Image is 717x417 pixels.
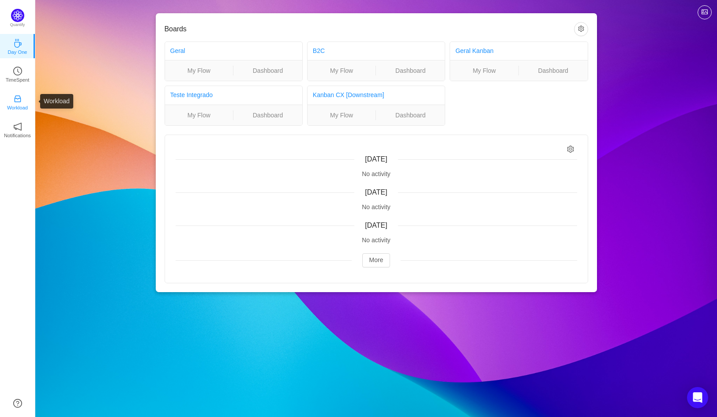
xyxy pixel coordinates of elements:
[170,91,213,98] a: Teste Integrado
[233,66,302,75] a: Dashboard
[13,97,22,106] a: icon: inboxWorkload
[313,91,384,98] a: Kanban CX [Downstream]
[574,22,588,36] button: icon: setting
[365,155,387,163] span: [DATE]
[519,66,588,75] a: Dashboard
[313,47,325,54] a: B2C
[233,110,302,120] a: Dashboard
[455,47,493,54] a: Geral Kanban
[8,48,27,56] p: Day One
[365,222,387,229] span: [DATE]
[13,125,22,134] a: icon: notificationNotifications
[365,188,387,196] span: [DATE]
[13,41,22,50] a: icon: coffeeDay One
[176,169,577,179] div: No activity
[13,399,22,408] a: icon: question-circle
[6,76,30,84] p: TimeSpent
[13,67,22,75] i: icon: clock-circle
[308,66,376,75] a: My Flow
[687,387,708,408] div: Open Intercom Messenger
[7,104,28,112] p: Workload
[698,5,712,19] button: icon: picture
[376,66,445,75] a: Dashboard
[165,25,574,34] h3: Boards
[165,110,233,120] a: My Flow
[13,122,22,131] i: icon: notification
[308,110,376,120] a: My Flow
[4,131,31,139] p: Notifications
[376,110,445,120] a: Dashboard
[13,94,22,103] i: icon: inbox
[450,66,518,75] a: My Flow
[362,253,390,267] button: More
[165,66,233,75] a: My Flow
[10,22,25,28] p: Quantify
[176,236,577,245] div: No activity
[170,47,185,54] a: Geral
[11,9,24,22] img: Quantify
[13,69,22,78] a: icon: clock-circleTimeSpent
[13,39,22,48] i: icon: coffee
[567,146,574,153] i: icon: setting
[176,203,577,212] div: No activity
